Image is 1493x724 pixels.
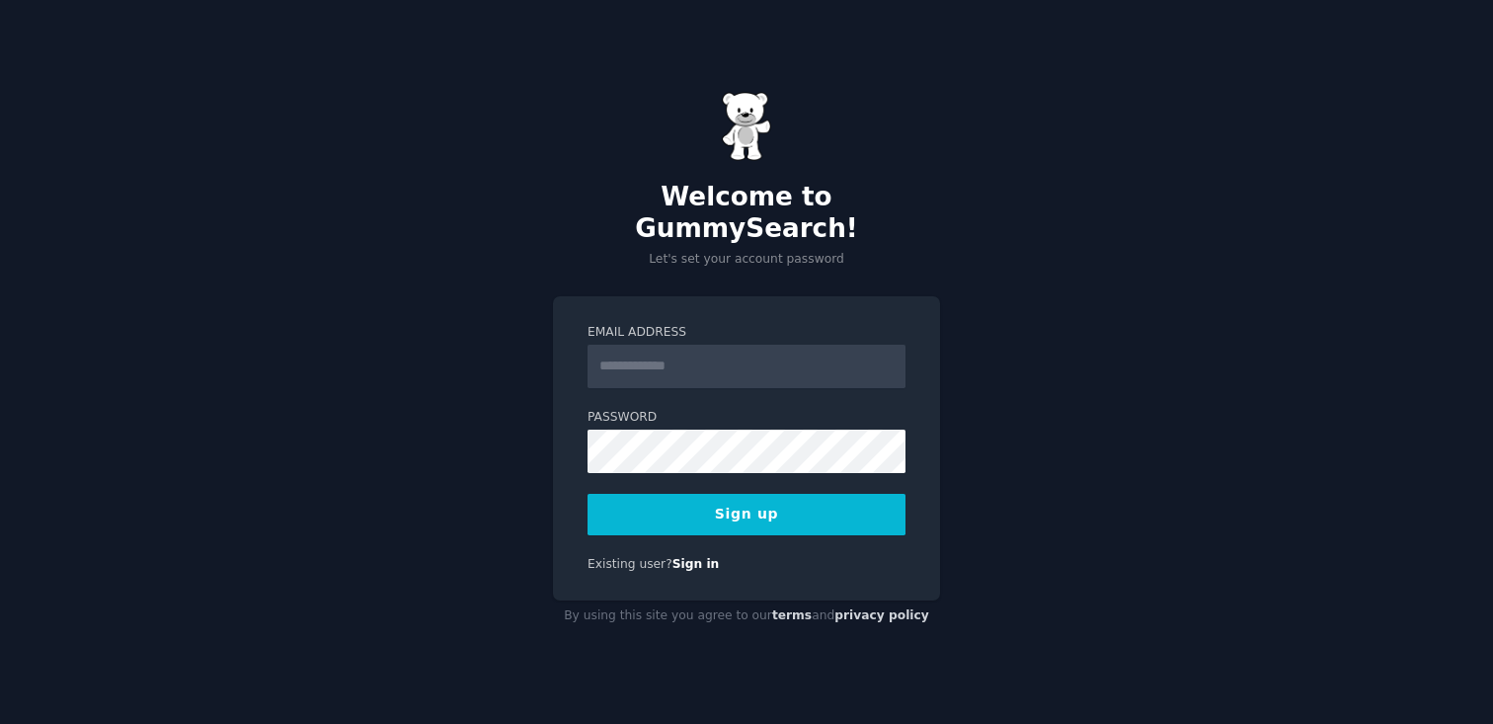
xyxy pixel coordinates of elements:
button: Sign up [588,494,905,535]
label: Password [588,409,905,427]
h2: Welcome to GummySearch! [553,182,940,244]
img: Gummy Bear [722,92,771,161]
p: Let's set your account password [553,251,940,269]
label: Email Address [588,324,905,342]
a: terms [772,608,812,622]
a: Sign in [672,557,720,571]
div: By using this site you agree to our and [553,601,940,632]
span: Existing user? [588,557,672,571]
a: privacy policy [834,608,929,622]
